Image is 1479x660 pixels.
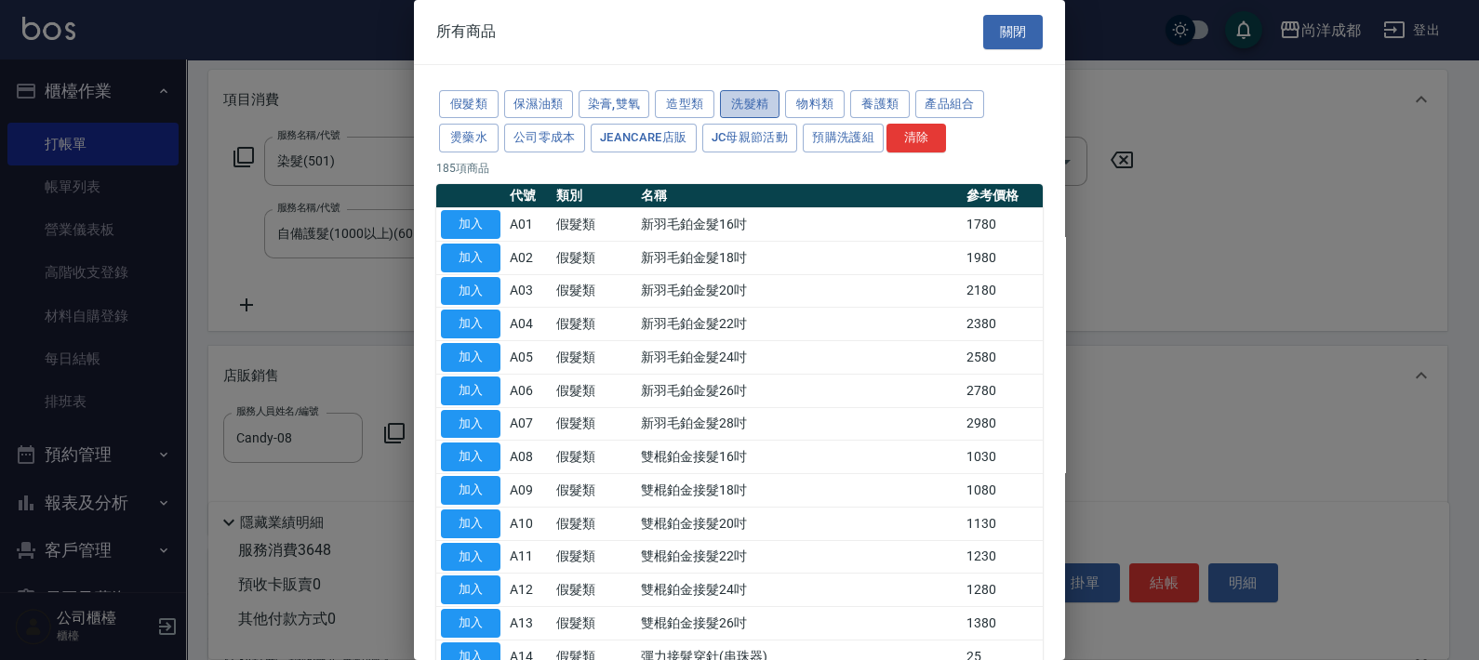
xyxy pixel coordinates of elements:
[579,90,650,119] button: 染膏,雙氧
[962,607,1043,640] td: 1380
[962,507,1043,540] td: 1130
[505,474,552,508] td: A09
[636,441,962,474] td: 雙棍鉑金接髮16吋
[505,274,552,308] td: A03
[552,241,636,274] td: 假髮類
[962,208,1043,242] td: 1780
[915,90,984,119] button: 產品組合
[850,90,910,119] button: 養護類
[636,208,962,242] td: 新羽毛鉑金髮16吋
[983,15,1043,49] button: 關閉
[552,341,636,375] td: 假髮類
[962,374,1043,407] td: 2780
[785,90,845,119] button: 物料類
[505,241,552,274] td: A02
[552,607,636,640] td: 假髮類
[962,540,1043,574] td: 1230
[436,160,1043,177] p: 185 項商品
[505,308,552,341] td: A04
[441,442,500,471] button: 加入
[552,540,636,574] td: 假髮類
[504,90,573,119] button: 保濕油類
[720,90,779,119] button: 洗髮精
[552,441,636,474] td: 假髮類
[505,507,552,540] td: A10
[505,407,552,441] td: A07
[552,507,636,540] td: 假髮類
[552,374,636,407] td: 假髮類
[439,90,499,119] button: 假髮類
[962,341,1043,375] td: 2580
[962,241,1043,274] td: 1980
[441,277,500,306] button: 加入
[552,184,636,208] th: 類別
[886,124,946,152] button: 清除
[636,540,962,574] td: 雙棍鉑金接髮22吋
[636,607,962,640] td: 雙棍鉑金接髮26吋
[505,441,552,474] td: A08
[655,90,714,119] button: 造型類
[636,184,962,208] th: 名稱
[439,124,499,152] button: 燙藥水
[441,310,500,338] button: 加入
[505,607,552,640] td: A13
[552,308,636,341] td: 假髮類
[962,441,1043,474] td: 1030
[636,341,962,375] td: 新羽毛鉑金髮24吋
[636,274,962,308] td: 新羽毛鉑金髮20吋
[962,574,1043,607] td: 1280
[441,410,500,439] button: 加入
[636,374,962,407] td: 新羽毛鉑金髮26吋
[441,476,500,505] button: 加入
[441,244,500,272] button: 加入
[505,374,552,407] td: A06
[441,609,500,638] button: 加入
[552,407,636,441] td: 假髮類
[441,210,500,239] button: 加入
[636,474,962,508] td: 雙棍鉑金接髮18吋
[636,241,962,274] td: 新羽毛鉑金髮18吋
[552,474,636,508] td: 假髮類
[636,407,962,441] td: 新羽毛鉑金髮28吋
[441,543,500,572] button: 加入
[436,22,496,41] span: 所有商品
[441,343,500,372] button: 加入
[591,124,697,152] button: JeanCare店販
[962,184,1043,208] th: 參考價格
[505,540,552,574] td: A11
[505,208,552,242] td: A01
[505,574,552,607] td: A12
[552,574,636,607] td: 假髮類
[504,124,585,152] button: 公司零成本
[636,507,962,540] td: 雙棍鉑金接髮20吋
[441,376,500,405] button: 加入
[441,575,500,604] button: 加入
[962,407,1043,441] td: 2980
[441,509,500,538] button: 加入
[552,274,636,308] td: 假髮類
[962,308,1043,341] td: 2380
[702,124,798,152] button: JC母親節活動
[505,184,552,208] th: 代號
[962,274,1043,308] td: 2180
[505,341,552,375] td: A05
[803,124,884,152] button: 預購洗護組
[552,208,636,242] td: 假髮類
[636,574,962,607] td: 雙棍鉑金接髮24吋
[962,474,1043,508] td: 1080
[636,308,962,341] td: 新羽毛鉑金髮22吋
